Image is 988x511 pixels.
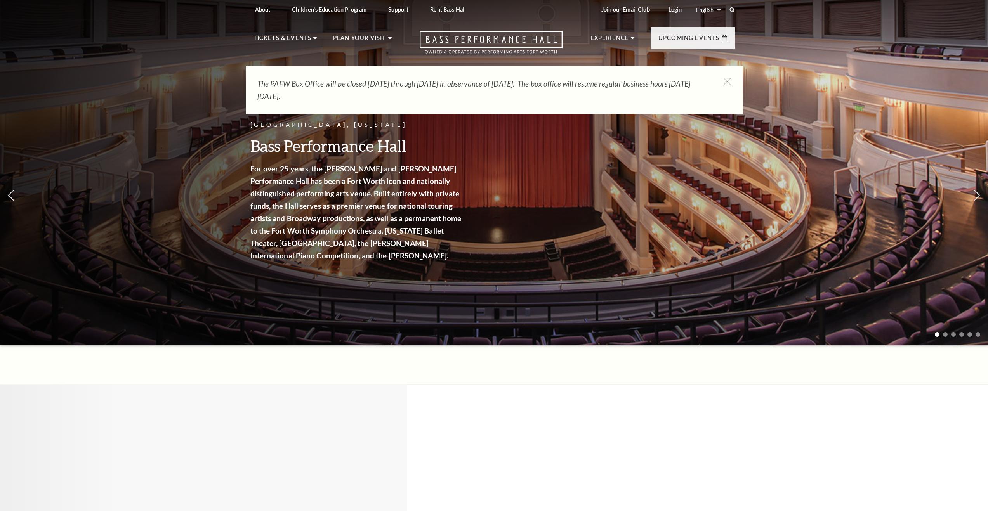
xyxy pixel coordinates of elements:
p: Children's Education Program [292,6,366,13]
p: Support [388,6,408,13]
p: Plan Your Visit [333,33,386,47]
p: Experience [590,33,629,47]
select: Select: [695,6,722,14]
h3: Bass Performance Hall [250,136,464,156]
p: Tickets & Events [254,33,312,47]
p: [GEOGRAPHIC_DATA], [US_STATE] [250,120,464,130]
em: The PAFW Box Office will be closed [DATE] through [DATE] in observance of [DATE]. The box office ... [257,79,690,100]
p: Upcoming Events [658,33,720,47]
strong: For over 25 years, the [PERSON_NAME] and [PERSON_NAME] Performance Hall has been a Fort Worth ico... [250,164,462,260]
p: Rent Bass Hall [430,6,466,13]
p: About [255,6,271,13]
